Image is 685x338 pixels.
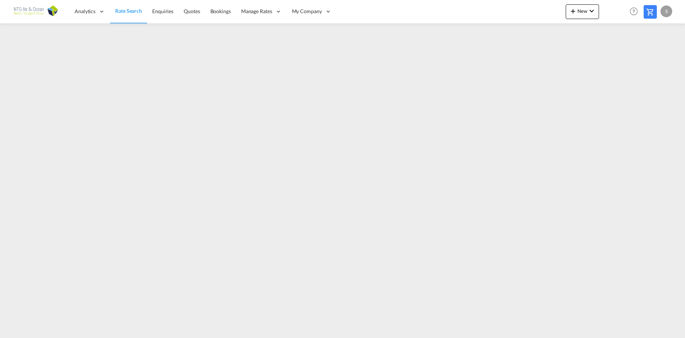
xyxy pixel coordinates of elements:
[566,4,599,19] button: icon-plus 400-fgNewicon-chevron-down
[241,8,272,15] span: Manage Rates
[569,8,596,14] span: New
[11,3,60,20] img: f68f41f0b01211ec9b55c55bc854f1e3.png
[292,8,322,15] span: My Company
[115,8,142,14] span: Rate Search
[184,8,200,14] span: Quotes
[75,8,96,15] span: Analytics
[587,7,596,15] md-icon: icon-chevron-down
[569,7,577,15] md-icon: icon-plus 400-fg
[628,5,640,18] span: Help
[152,8,173,14] span: Enquiries
[628,5,644,18] div: Help
[660,5,672,17] div: S
[210,8,231,14] span: Bookings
